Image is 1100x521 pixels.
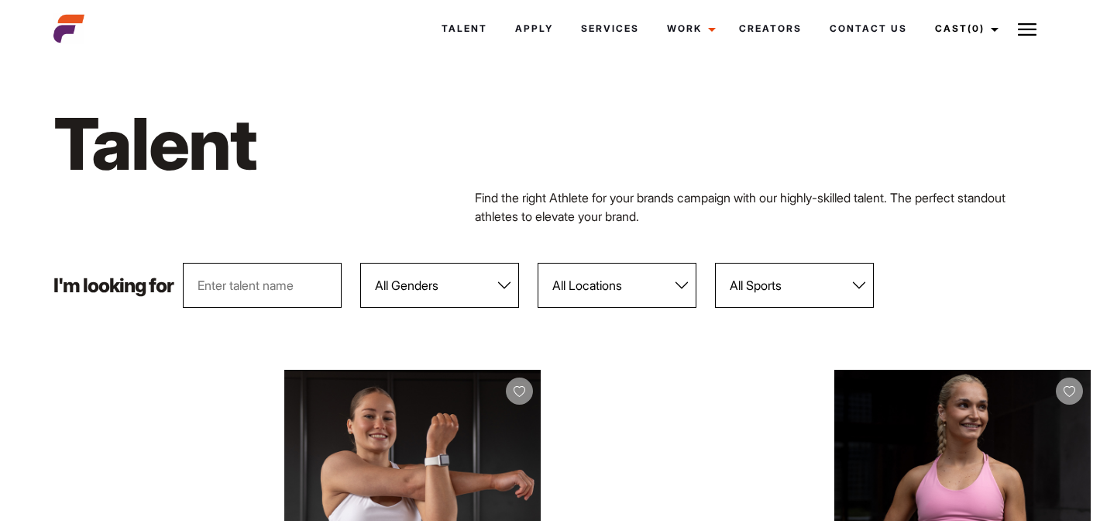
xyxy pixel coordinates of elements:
[968,22,985,34] span: (0)
[725,8,816,50] a: Creators
[921,8,1008,50] a: Cast(0)
[501,8,567,50] a: Apply
[53,13,84,44] img: cropped-aefm-brand-fav-22-square.png
[53,276,174,295] p: I'm looking for
[567,8,653,50] a: Services
[816,8,921,50] a: Contact Us
[183,263,342,308] input: Enter talent name
[653,8,725,50] a: Work
[53,99,625,188] h1: Talent
[475,188,1047,226] p: Find the right Athlete for your brands campaign with our highly-skilled talent. The perfect stand...
[1018,20,1036,39] img: Burger icon
[428,8,501,50] a: Talent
